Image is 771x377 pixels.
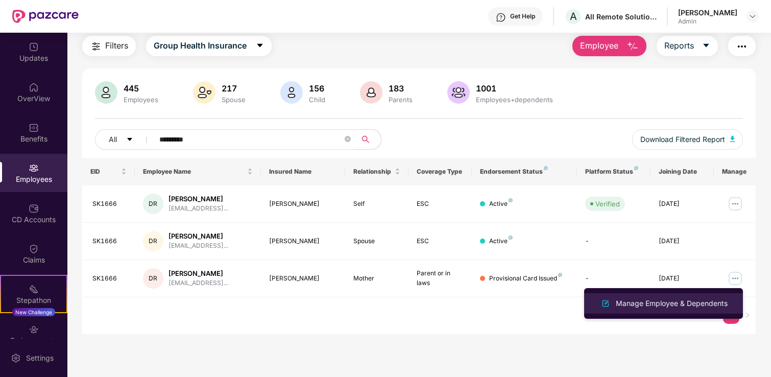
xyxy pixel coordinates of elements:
img: svg+xml;base64,PHN2ZyBpZD0iRW1wbG95ZWVzIiB4bWxucz0iaHR0cDovL3d3dy53My5vcmcvMjAwMC9zdmciIHdpZHRoPS... [29,163,39,173]
span: close-circle [345,136,351,142]
div: Child [307,96,327,104]
button: Allcaret-down [95,129,157,150]
img: svg+xml;base64,PHN2ZyB4bWxucz0iaHR0cDovL3d3dy53My5vcmcvMjAwMC9zdmciIHdpZHRoPSI4IiBoZWlnaHQ9IjgiIH... [634,166,638,170]
button: Reportscaret-down [657,36,718,56]
div: Parents [387,96,415,104]
span: A [570,10,577,22]
img: svg+xml;base64,PHN2ZyB4bWxucz0iaHR0cDovL3d3dy53My5vcmcvMjAwMC9zdmciIHhtbG5zOnhsaW5rPSJodHRwOi8vd3... [95,81,117,104]
span: Filters [105,39,128,52]
div: [DATE] [659,237,706,246]
img: svg+xml;base64,PHN2ZyBpZD0iQ2xhaW0iIHhtbG5zPSJodHRwOi8vd3d3LnczLm9yZy8yMDAwL3N2ZyIgd2lkdGg9IjIwIi... [29,244,39,254]
img: svg+xml;base64,PHN2ZyB4bWxucz0iaHR0cDovL3d3dy53My5vcmcvMjAwMC9zdmciIHhtbG5zOnhsaW5rPSJodHRwOi8vd3... [360,81,382,104]
span: caret-down [702,41,710,51]
span: Relationship [353,168,393,176]
img: svg+xml;base64,PHN2ZyBpZD0iRW5kb3JzZW1lbnRzIiB4bWxucz0iaHR0cDovL3d3dy53My5vcmcvMjAwMC9zdmciIHdpZH... [29,324,39,335]
div: [EMAIL_ADDRESS]... [168,241,228,251]
th: Relationship [345,158,408,185]
img: svg+xml;base64,PHN2ZyB4bWxucz0iaHR0cDovL3d3dy53My5vcmcvMjAwMC9zdmciIHdpZHRoPSI4IiBoZWlnaHQ9IjgiIH... [558,273,562,277]
div: Mother [353,274,400,284]
span: caret-down [126,136,133,144]
button: search [356,129,381,150]
div: DR [143,194,163,214]
div: Active [489,237,513,246]
img: svg+xml;base64,PHN2ZyBpZD0iVXBkYXRlZCIgeG1sbnM9Imh0dHA6Ly93d3cudzMub3JnLzIwMDAvc3ZnIiB3aWR0aD0iMj... [29,42,39,52]
div: Manage Employee & Dependents [614,298,730,309]
td: - [577,260,650,297]
div: [PERSON_NAME] [168,194,228,204]
img: svg+xml;base64,PHN2ZyB4bWxucz0iaHR0cDovL3d3dy53My5vcmcvMjAwMC9zdmciIHhtbG5zOnhsaW5rPSJodHRwOi8vd3... [599,297,612,310]
div: DR [143,268,163,289]
div: 183 [387,83,415,93]
div: 1001 [474,83,555,93]
span: All [109,134,117,145]
span: search [356,135,376,144]
div: Active [489,199,513,209]
img: svg+xml;base64,PHN2ZyB4bWxucz0iaHR0cDovL3d3dy53My5vcmcvMjAwMC9zdmciIHdpZHRoPSIyNCIgaGVpZ2h0PSIyNC... [90,40,102,53]
img: svg+xml;base64,PHN2ZyBpZD0iQ0RfQWNjb3VudHMiIGRhdGEtbmFtZT0iQ0QgQWNjb3VudHMiIHhtbG5zPSJodHRwOi8vd3... [29,203,39,214]
div: Employees+dependents [474,96,555,104]
span: Download Filtered Report [640,134,725,145]
div: SK1666 [92,237,127,246]
div: Self [353,199,400,209]
th: Joining Date [650,158,714,185]
div: [PERSON_NAME] [168,269,228,278]
th: Manage [714,158,756,185]
span: caret-down [256,41,264,51]
img: svg+xml;base64,PHN2ZyBpZD0iQmVuZWZpdHMiIHhtbG5zPSJodHRwOi8vd3d3LnczLm9yZy8yMDAwL3N2ZyIgd2lkdGg9Ij... [29,123,39,133]
div: ESC [417,237,464,246]
div: [EMAIL_ADDRESS]... [168,278,228,288]
img: svg+xml;base64,PHN2ZyB4bWxucz0iaHR0cDovL3d3dy53My5vcmcvMjAwMC9zdmciIHhtbG5zOnhsaW5rPSJodHRwOi8vd3... [730,136,735,142]
td: - [577,223,650,260]
img: svg+xml;base64,PHN2ZyB4bWxucz0iaHR0cDovL3d3dy53My5vcmcvMjAwMC9zdmciIHdpZHRoPSI4IiBoZWlnaHQ9IjgiIH... [509,198,513,202]
img: svg+xml;base64,PHN2ZyB4bWxucz0iaHR0cDovL3d3dy53My5vcmcvMjAwMC9zdmciIHdpZHRoPSIyNCIgaGVpZ2h0PSIyNC... [736,40,748,53]
th: Insured Name [261,158,345,185]
button: Employee [572,36,646,56]
button: Filters [82,36,136,56]
span: close-circle [345,135,351,145]
span: Employee Name [143,168,245,176]
img: New Pazcare Logo [12,10,79,23]
div: 156 [307,83,327,93]
button: right [739,308,756,324]
div: [PERSON_NAME] [269,199,337,209]
div: Settings [23,353,57,363]
img: svg+xml;base64,PHN2ZyBpZD0iRHJvcGRvd24tMzJ4MzIiIHhtbG5zPSJodHRwOi8vd3d3LnczLm9yZy8yMDAwL3N2ZyIgd2... [749,12,757,20]
div: [DATE] [659,199,706,209]
img: svg+xml;base64,PHN2ZyB4bWxucz0iaHR0cDovL3d3dy53My5vcmcvMjAwMC9zdmciIHhtbG5zOnhsaW5rPSJodHRwOi8vd3... [447,81,470,104]
th: Coverage Type [408,158,472,185]
div: [EMAIL_ADDRESS]... [168,204,228,214]
div: [PERSON_NAME] [168,231,228,241]
div: 217 [220,83,248,93]
div: [DATE] [659,274,706,284]
div: Platform Status [585,168,642,176]
div: Verified [595,199,620,209]
div: SK1666 [92,199,127,209]
span: Reports [664,39,694,52]
div: 445 [122,83,160,93]
img: manageButton [727,270,743,287]
div: [PERSON_NAME] [678,8,737,17]
img: svg+xml;base64,PHN2ZyB4bWxucz0iaHR0cDovL3d3dy53My5vcmcvMjAwMC9zdmciIHhtbG5zOnhsaW5rPSJodHRwOi8vd3... [193,81,215,104]
div: Employees [122,96,160,104]
div: Parent or in laws [417,269,464,288]
th: Employee Name [135,158,261,185]
div: Endorsement Status [480,168,569,176]
div: DR [143,231,163,251]
div: [PERSON_NAME] [269,274,337,284]
div: [PERSON_NAME] [269,237,337,246]
div: SK1666 [92,274,127,284]
div: Provisional Card Issued [489,274,562,284]
span: Group Health Insurance [154,39,247,52]
img: svg+xml;base64,PHN2ZyB4bWxucz0iaHR0cDovL3d3dy53My5vcmcvMjAwMC9zdmciIHdpZHRoPSIyMSIgaGVpZ2h0PSIyMC... [29,284,39,294]
li: Next Page [739,308,756,324]
button: Group Health Insurancecaret-down [146,36,272,56]
img: svg+xml;base64,PHN2ZyBpZD0iU2V0dGluZy0yMHgyMCIgeG1sbnM9Imh0dHA6Ly93d3cudzMub3JnLzIwMDAvc3ZnIiB3aW... [11,353,21,363]
div: All Remote Solutions Private Limited [585,12,657,21]
div: Get Help [510,12,535,20]
span: EID [90,168,119,176]
img: svg+xml;base64,PHN2ZyB4bWxucz0iaHR0cDovL3d3dy53My5vcmcvMjAwMC9zdmciIHdpZHRoPSI4IiBoZWlnaHQ9IjgiIH... [509,235,513,240]
span: right [744,312,751,318]
img: manageButton [727,196,743,212]
div: Admin [678,17,737,26]
div: Spouse [220,96,248,104]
